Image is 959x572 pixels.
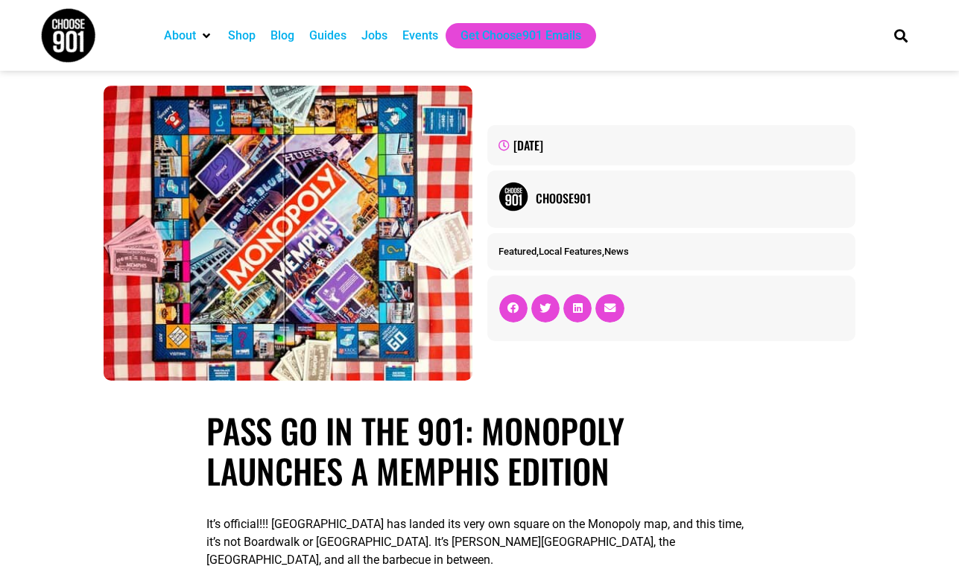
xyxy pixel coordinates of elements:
[499,246,537,257] a: Featured
[206,515,752,569] p: It’s official!!! [GEOGRAPHIC_DATA] has landed its very own square on the Monopoly map, and this t...
[270,27,294,45] a: Blog
[156,23,221,48] div: About
[499,182,528,212] img: Picture of Choose901
[499,246,629,257] span: , ,
[460,27,581,45] a: Get Choose901 Emails
[595,294,624,322] div: Share on email
[164,27,196,45] a: About
[604,246,629,257] a: News
[563,294,592,322] div: Share on linkedin
[531,294,560,322] div: Share on twitter
[228,27,256,45] a: Shop
[156,23,869,48] nav: Main nav
[539,246,602,257] a: Local Features
[499,294,528,322] div: Share on facebook
[888,23,913,48] div: Search
[206,410,752,491] h1: Pass Go in the 901: Monopoly Launches a Memphis Edition
[309,27,346,45] a: Guides
[536,189,845,207] a: Choose901
[402,27,438,45] a: Events
[361,27,387,45] a: Jobs
[513,136,543,154] time: [DATE]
